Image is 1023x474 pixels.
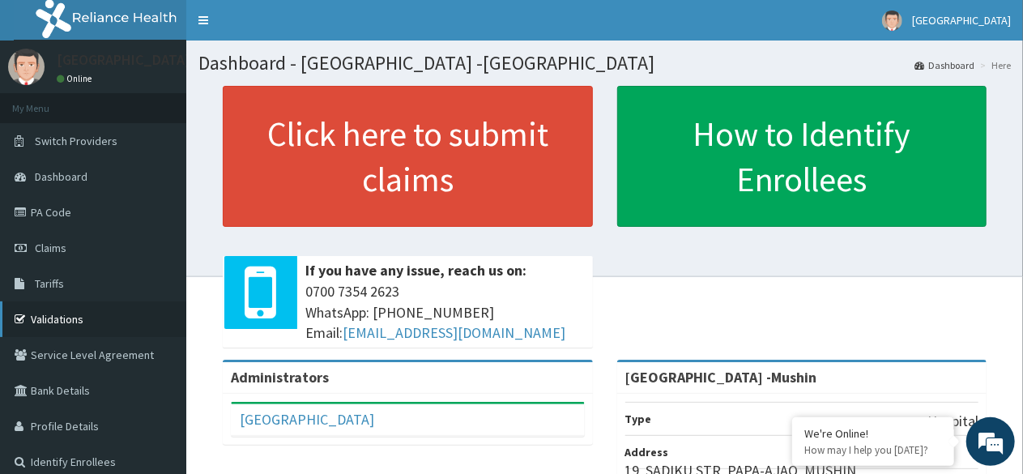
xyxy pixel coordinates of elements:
img: User Image [8,49,45,85]
h1: Dashboard - [GEOGRAPHIC_DATA] -[GEOGRAPHIC_DATA] [198,53,1011,74]
textarea: Type your message and hit 'Enter' [8,308,309,365]
b: Address [625,445,669,459]
p: [GEOGRAPHIC_DATA] [57,53,190,67]
a: [EMAIL_ADDRESS][DOMAIN_NAME] [343,323,565,342]
a: Click here to submit claims [223,86,593,227]
a: How to Identify Enrollees [617,86,987,227]
span: Claims [35,241,66,255]
a: Online [57,73,96,84]
span: We're online! [94,137,224,301]
div: We're Online! [804,426,942,441]
span: 0700 7354 2623 WhatsApp: [PHONE_NUMBER] Email: [305,281,585,344]
b: Type [625,412,652,426]
p: How may I help you today? [804,443,942,457]
span: Dashboard [35,169,87,184]
span: Tariffs [35,276,64,291]
a: [GEOGRAPHIC_DATA] [240,410,374,429]
img: User Image [882,11,902,31]
strong: [GEOGRAPHIC_DATA] -Mushin [625,368,817,386]
b: Administrators [231,368,329,386]
span: Switch Providers [35,134,117,148]
div: Chat with us now [84,91,272,112]
a: Dashboard [914,58,974,72]
span: [GEOGRAPHIC_DATA] [912,13,1011,28]
li: Here [976,58,1011,72]
div: Minimize live chat window [266,8,305,47]
img: d_794563401_company_1708531726252_794563401 [30,81,66,122]
p: Hospital [927,411,978,432]
b: If you have any issue, reach us on: [305,261,526,280]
